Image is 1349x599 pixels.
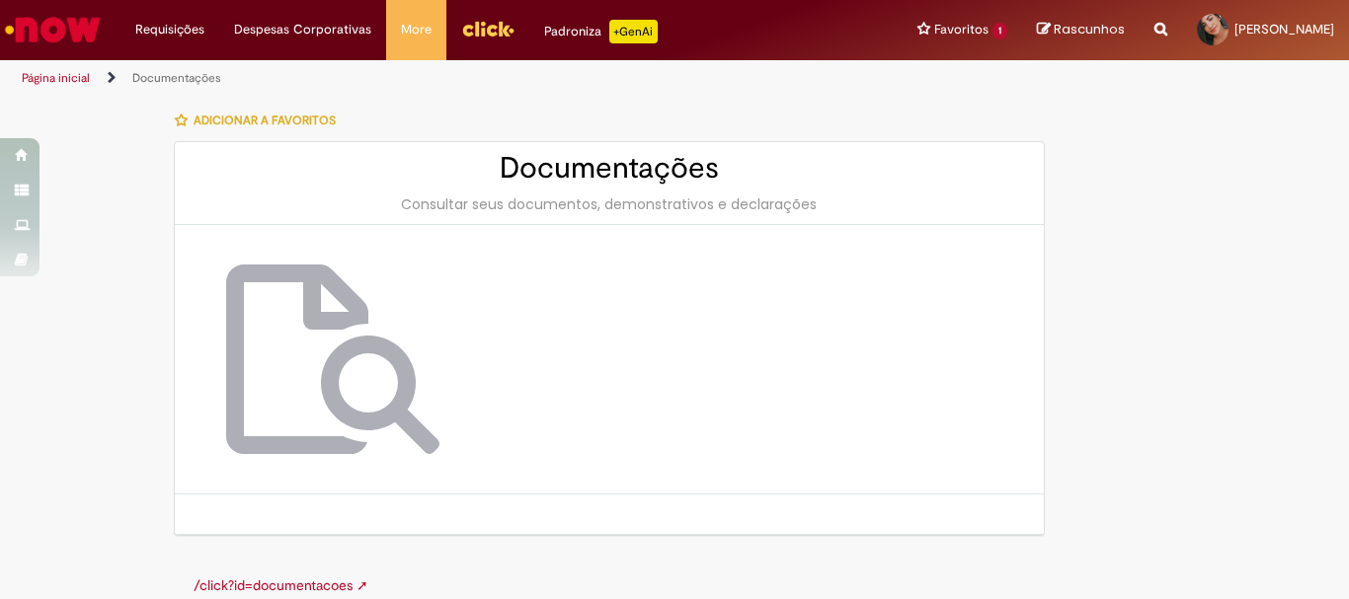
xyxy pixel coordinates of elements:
[195,194,1024,214] div: Consultar seus documentos, demonstrativos e declarações
[22,70,90,86] a: Página inicial
[1037,21,1125,39] a: Rascunhos
[194,112,336,128] span: Adicionar a Favoritos
[992,23,1007,39] span: 1
[174,100,347,141] button: Adicionar a Favoritos
[461,14,515,43] img: click_logo_yellow_360x200.png
[15,60,885,97] ul: Trilhas de página
[2,10,104,49] img: ServiceNow
[195,152,1024,185] h2: Documentações
[214,264,451,454] img: Documentações
[135,20,204,39] span: Requisições
[1054,20,1125,38] span: Rascunhos
[544,20,658,43] div: Padroniza
[132,70,221,86] a: Documentações
[609,20,658,43] p: +GenAi
[194,576,368,594] a: /click?id=documentacoes ➚
[234,20,371,39] span: Despesas Corporativas
[934,20,989,39] span: Favoritos
[1234,21,1334,37] span: [PERSON_NAME]
[401,20,432,39] span: More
